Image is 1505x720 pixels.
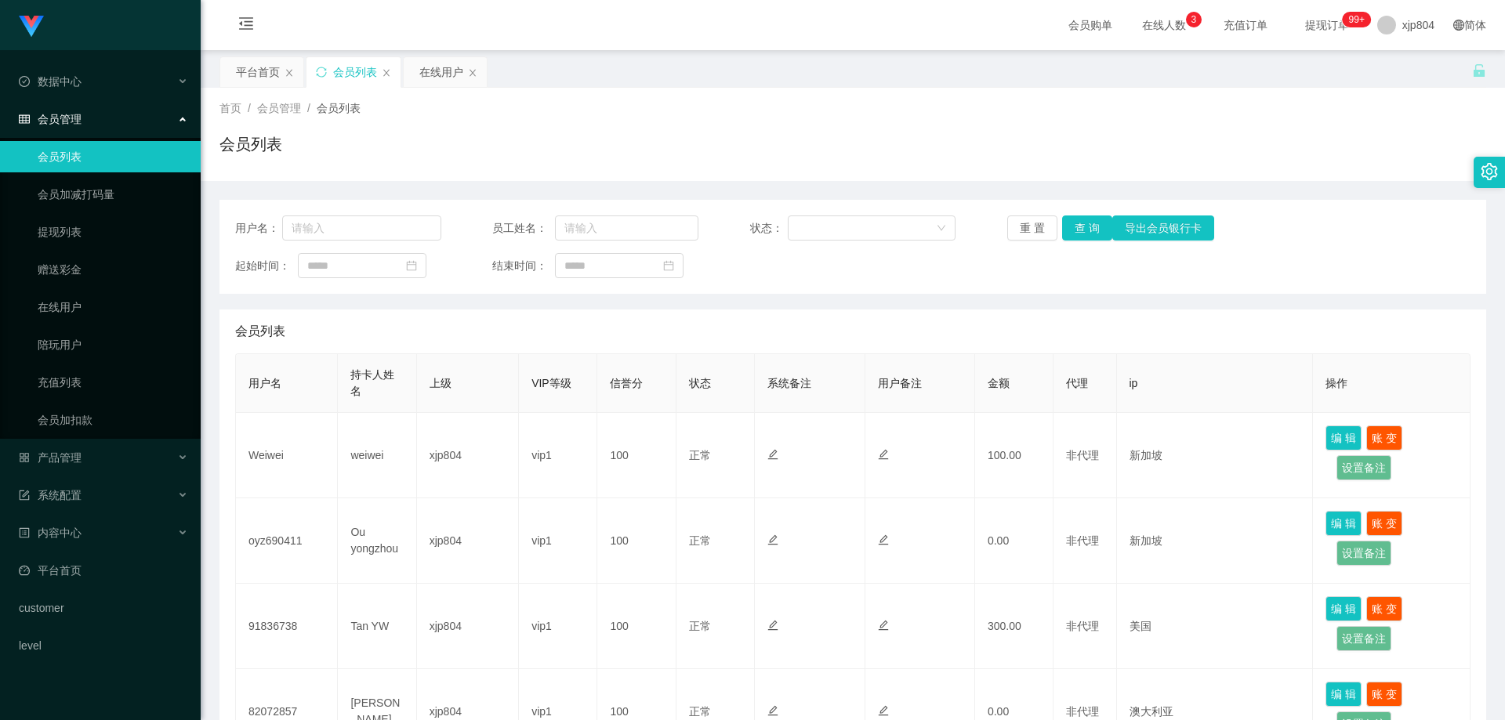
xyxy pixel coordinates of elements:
i: 图标: appstore-o [19,452,30,463]
i: 图标: profile [19,527,30,538]
span: 会员列表 [235,322,285,341]
span: VIP等级 [531,377,571,389]
td: 100 [597,584,676,669]
span: 起始时间： [235,258,298,274]
a: 充值列表 [38,367,188,398]
td: 100.00 [975,413,1053,498]
td: Weiwei [236,413,338,498]
button: 设置备注 [1336,455,1391,480]
a: 会员加扣款 [38,404,188,436]
input: 请输入 [555,215,698,241]
span: 用户名： [235,220,282,237]
td: xjp804 [417,413,519,498]
a: 会员列表 [38,141,188,172]
span: 金额 [988,377,1010,389]
a: 在线用户 [38,291,188,323]
i: 图标: table [19,114,30,125]
td: weiwei [338,413,416,498]
span: ip [1130,377,1138,389]
span: 非代理 [1066,705,1099,718]
a: 赠送彩金 [38,254,188,285]
sup: 3 [1186,12,1202,27]
i: 图标: menu-fold [219,1,273,51]
span: 产品管理 [19,451,82,464]
td: vip1 [519,584,597,669]
i: 图标: setting [1481,163,1498,180]
div: 会员列表 [333,57,377,87]
span: 上级 [430,377,451,389]
i: 图标: down [937,223,946,234]
span: / [248,102,251,114]
td: 新加坡 [1117,498,1314,584]
td: 新加坡 [1117,413,1314,498]
i: 图标: edit [878,705,889,716]
i: 图标: calendar [406,260,417,271]
i: 图标: edit [767,534,778,545]
span: 正常 [689,705,711,718]
td: Tan YW [338,584,416,669]
sup: 260 [1343,12,1371,27]
i: 图标: sync [316,67,327,78]
td: 0.00 [975,498,1053,584]
span: 提现订单 [1297,20,1357,31]
i: 图标: edit [767,449,778,460]
i: 图标: unlock [1472,63,1486,78]
td: Ou yongzhou [338,498,416,584]
button: 设置备注 [1336,626,1391,651]
a: 图标: dashboard平台首页 [19,555,188,586]
button: 导出会员银行卡 [1112,215,1214,241]
span: 正常 [689,620,711,632]
span: 内容中心 [19,526,82,539]
span: 会员列表 [317,102,361,114]
span: 正常 [689,534,711,547]
button: 编 辑 [1325,511,1362,536]
i: 图标: edit [878,534,889,545]
button: 编 辑 [1325,425,1362,450]
span: 持卡人姓名 [350,368,394,397]
input: 请输入 [282,215,441,241]
span: 员工姓名： [492,220,555,237]
td: xjp804 [417,498,519,584]
button: 账 变 [1366,682,1402,707]
i: 图标: global [1453,20,1464,31]
button: 账 变 [1366,596,1402,621]
button: 编 辑 [1325,682,1362,707]
td: xjp804 [417,584,519,669]
span: / [307,102,310,114]
button: 账 变 [1366,511,1402,536]
td: 91836738 [236,584,338,669]
i: 图标: close [382,68,391,78]
p: 3 [1191,12,1196,27]
i: 图标: edit [767,620,778,631]
td: 100 [597,413,676,498]
a: 陪玩用户 [38,329,188,360]
a: customer [19,592,188,624]
i: 图标: edit [878,620,889,631]
span: 数据中心 [19,75,82,88]
i: 图标: close [285,68,294,78]
button: 设置备注 [1336,541,1391,566]
span: 首页 [219,102,241,114]
span: 状态： [750,220,789,237]
span: 系统配置 [19,489,82,501]
button: 编 辑 [1325,596,1362,621]
td: 300.00 [975,584,1053,669]
span: 会员管理 [19,113,82,125]
span: 信誉分 [610,377,643,389]
i: 图标: calendar [663,260,674,271]
span: 非代理 [1066,620,1099,632]
span: 非代理 [1066,534,1099,547]
div: 在线用户 [419,57,463,87]
td: vip1 [519,498,597,584]
h1: 会员列表 [219,132,282,156]
span: 操作 [1325,377,1347,389]
td: 100 [597,498,676,584]
span: 状态 [689,377,711,389]
span: 系统备注 [767,377,811,389]
a: 提现列表 [38,216,188,248]
span: 在线人数 [1134,20,1194,31]
span: 代理 [1066,377,1088,389]
span: 结束时间： [492,258,555,274]
span: 用户备注 [878,377,922,389]
span: 会员管理 [257,102,301,114]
